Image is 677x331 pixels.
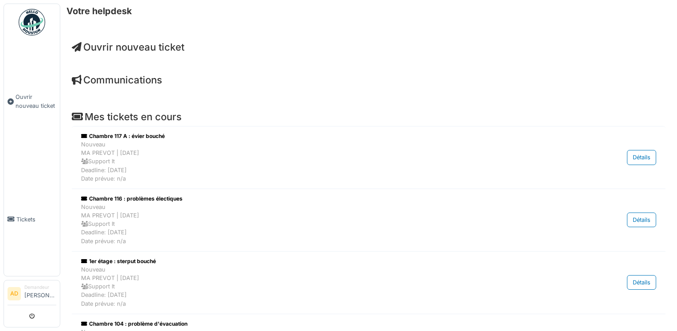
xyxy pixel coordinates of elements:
[72,74,665,86] h4: Communications
[81,195,564,203] div: Chambre 116 : problèmes électiques
[8,284,56,305] a: AD Demandeur[PERSON_NAME]
[79,255,658,310] a: 1er étage : sterput bouché NouveauMA PREVOT | [DATE] Support ItDeadline: [DATE]Date prévue: n/a D...
[24,284,56,303] li: [PERSON_NAME]
[81,140,564,183] div: Nouveau MA PREVOT | [DATE] Support It Deadline: [DATE] Date prévue: n/a
[81,132,564,140] div: Chambre 117 A : évier bouché
[19,9,45,35] img: Badge_color-CXgf-gQk.svg
[627,213,656,227] div: Détails
[81,320,564,328] div: Chambre 104 : problème d'évacuation
[4,40,60,162] a: Ouvrir nouveau ticket
[627,150,656,165] div: Détails
[16,215,56,224] span: Tickets
[72,111,665,122] h4: Mes tickets en cours
[81,257,564,265] div: 1er étage : sterput bouché
[4,162,60,276] a: Tickets
[81,265,564,308] div: Nouveau MA PREVOT | [DATE] Support It Deadline: [DATE] Date prévue: n/a
[627,275,656,290] div: Détails
[8,287,21,300] li: AD
[24,284,56,291] div: Demandeur
[79,193,658,248] a: Chambre 116 : problèmes électiques NouveauMA PREVOT | [DATE] Support ItDeadline: [DATE]Date prévu...
[66,6,132,16] h6: Votre helpdesk
[16,93,56,110] span: Ouvrir nouveau ticket
[72,41,184,53] a: Ouvrir nouveau ticket
[81,203,564,245] div: Nouveau MA PREVOT | [DATE] Support It Deadline: [DATE] Date prévue: n/a
[79,130,658,185] a: Chambre 117 A : évier bouché NouveauMA PREVOT | [DATE] Support ItDeadline: [DATE]Date prévue: n/a...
